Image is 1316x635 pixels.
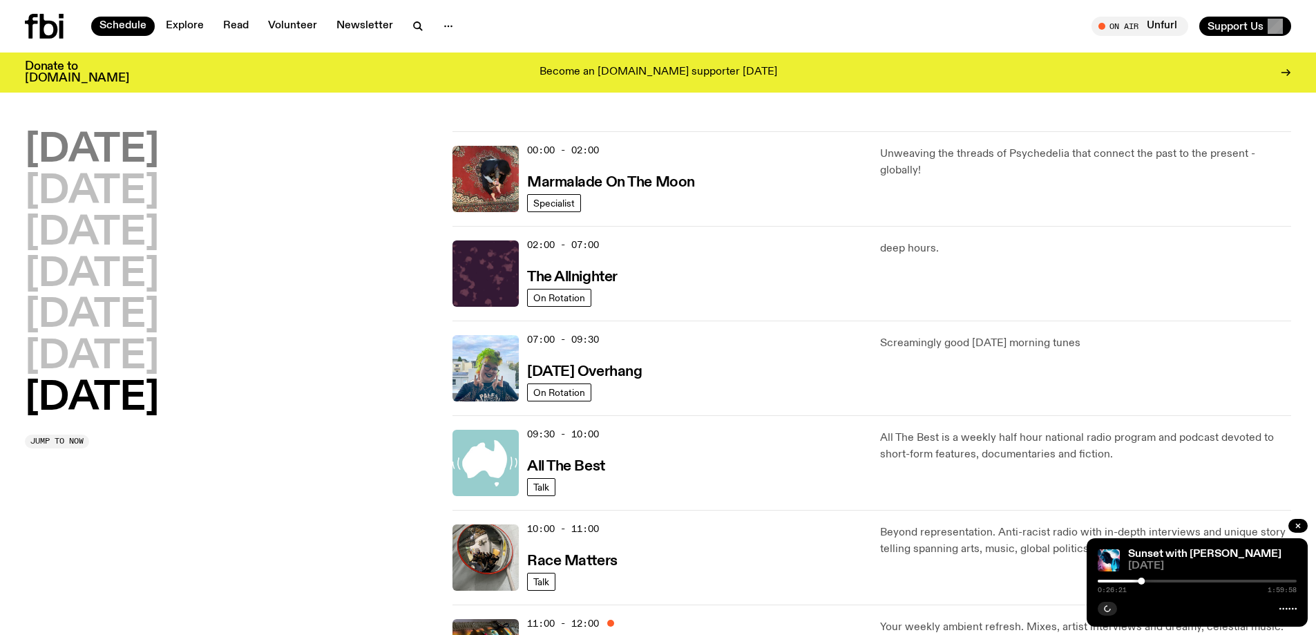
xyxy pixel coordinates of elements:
span: [DATE] [1128,561,1297,571]
a: The Allnighter [527,267,618,285]
span: Jump to now [30,437,84,445]
a: Specialist [527,194,581,212]
span: 11:00 - 12:00 [527,617,599,630]
a: Explore [158,17,212,36]
h3: All The Best [527,459,605,474]
span: 1:59:58 [1268,587,1297,594]
span: Support Us [1208,20,1263,32]
h3: Race Matters [527,554,618,569]
img: Simon Caldwell stands side on, looking downwards. He has headphones on. Behind him is a brightly ... [1098,549,1120,571]
p: deep hours. [880,240,1291,257]
button: On AirUnfurl [1091,17,1188,36]
span: On Rotation [533,387,585,397]
span: 0:26:21 [1098,587,1127,594]
a: Newsletter [328,17,401,36]
img: Tommy - Persian Rug [452,146,519,212]
a: Schedule [91,17,155,36]
p: All The Best is a weekly half hour national radio program and podcast devoted to short-form featu... [880,430,1291,463]
button: [DATE] [25,131,159,170]
a: On Rotation [527,289,591,307]
button: [DATE] [25,173,159,211]
a: Sunset with [PERSON_NAME] [1128,549,1281,560]
span: Talk [533,482,549,492]
button: [DATE] [25,379,159,418]
span: Tune in live [1107,21,1181,31]
span: 02:00 - 07:00 [527,238,599,252]
button: [DATE] [25,256,159,294]
span: 00:00 - 02:00 [527,144,599,157]
button: [DATE] [25,214,159,253]
a: Talk [527,573,555,591]
a: On Rotation [527,383,591,401]
p: Become an [DOMAIN_NAME] supporter [DATE] [540,66,777,79]
h3: Marmalade On The Moon [527,176,695,190]
a: Talk [527,478,555,496]
a: Volunteer [260,17,325,36]
p: Screamingly good [DATE] morning tunes [880,335,1291,352]
h3: The Allnighter [527,270,618,285]
button: Jump to now [25,435,89,448]
a: Read [215,17,257,36]
span: On Rotation [533,292,585,303]
h3: Donate to [DOMAIN_NAME] [25,61,129,84]
button: [DATE] [25,296,159,335]
img: A photo of the Race Matters team taken in a rear view or "blindside" mirror. A bunch of people of... [452,524,519,591]
h3: [DATE] Overhang [527,365,642,379]
span: 10:00 - 11:00 [527,522,599,536]
a: All The Best [527,457,605,474]
span: 09:30 - 10:00 [527,428,599,441]
p: Unweaving the threads of Psychedelia that connect the past to the present - globally! [880,146,1291,179]
a: Race Matters [527,551,618,569]
span: Talk [533,576,549,587]
span: Specialist [533,198,575,208]
a: [DATE] Overhang [527,362,642,379]
button: Support Us [1199,17,1291,36]
a: Marmalade On The Moon [527,173,695,190]
button: [DATE] [25,338,159,377]
span: 07:00 - 09:30 [527,333,599,346]
p: Beyond representation. Anti-racist radio with in-depth interviews and unique story telling spanni... [880,524,1291,558]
